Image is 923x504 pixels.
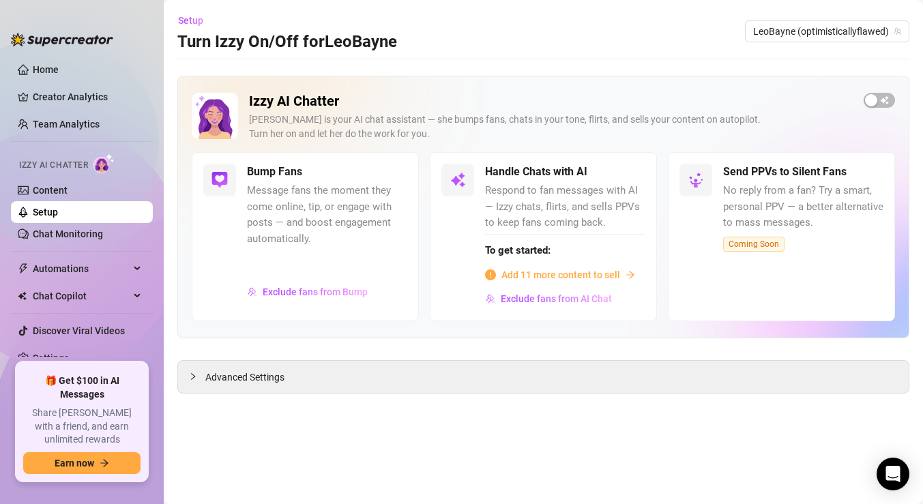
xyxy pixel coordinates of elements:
[93,153,115,173] img: AI Chatter
[247,183,407,247] span: Message fans the moment they come online, tip, or engage with posts — and boost engagement automa...
[723,164,847,180] h5: Send PPVs to Silent Fans
[33,207,58,218] a: Setup
[33,119,100,130] a: Team Analytics
[18,263,29,274] span: thunderbolt
[263,286,368,297] span: Exclude fans from Bump
[688,172,704,188] img: svg%3e
[33,325,125,336] a: Discover Viral Videos
[450,172,466,188] img: svg%3e
[33,185,68,196] a: Content
[501,267,620,282] span: Add 11 more content to sell
[248,287,257,297] img: svg%3e
[753,21,901,42] span: LeoBayne (optimisticallyflawed)
[33,353,69,364] a: Settings
[189,372,197,381] span: collapsed
[626,270,635,280] span: arrow-right
[485,164,587,180] h5: Handle Chats with AI
[33,258,130,280] span: Automations
[723,237,785,252] span: Coming Soon
[211,172,228,188] img: svg%3e
[18,291,27,301] img: Chat Copilot
[23,374,141,401] span: 🎁 Get $100 in AI Messages
[723,183,883,231] span: No reply from a fan? Try a smart, personal PPV — a better alternative to mass messages.
[485,244,551,256] strong: To get started:
[189,369,205,384] div: collapsed
[485,269,496,280] span: info-circle
[877,458,909,490] div: Open Intercom Messenger
[247,281,368,303] button: Exclude fans from Bump
[178,15,203,26] span: Setup
[100,458,109,468] span: arrow-right
[33,228,103,239] a: Chat Monitoring
[247,164,302,180] h5: Bump Fans
[249,113,853,141] div: [PERSON_NAME] is your AI chat assistant — she bumps fans, chats in your tone, flirts, and sells y...
[501,293,612,304] span: Exclude fans from AI Chat
[11,33,113,46] img: logo-BBDzfeDw.svg
[19,159,88,172] span: Izzy AI Chatter
[23,452,141,474] button: Earn nowarrow-right
[894,27,902,35] span: team
[177,31,397,53] h3: Turn Izzy On/Off for LeoBayne
[33,86,142,108] a: Creator Analytics
[192,93,238,139] img: Izzy AI Chatter
[249,93,853,110] h2: Izzy AI Chatter
[55,458,94,469] span: Earn now
[485,288,613,310] button: Exclude fans from AI Chat
[485,183,645,231] span: Respond to fan messages with AI — Izzy chats, flirts, and sells PPVs to keep fans coming back.
[23,406,141,447] span: Share [PERSON_NAME] with a friend, and earn unlimited rewards
[33,64,59,75] a: Home
[486,294,495,303] img: svg%3e
[177,10,214,31] button: Setup
[205,370,284,385] span: Advanced Settings
[33,285,130,307] span: Chat Copilot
